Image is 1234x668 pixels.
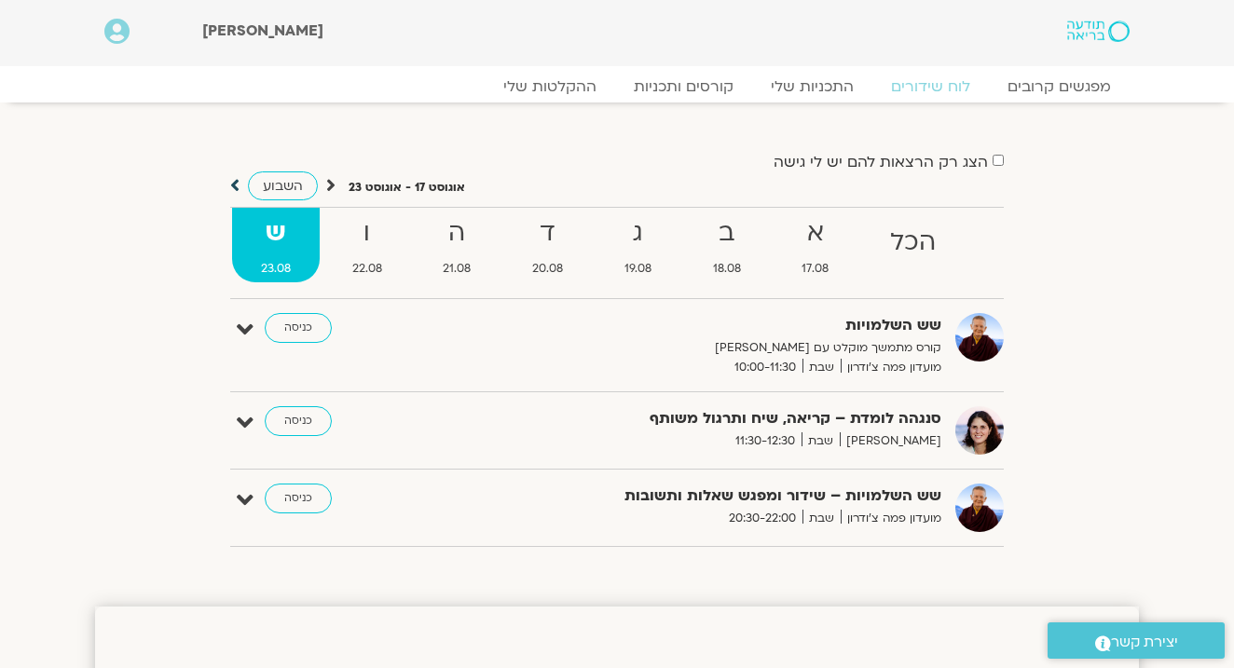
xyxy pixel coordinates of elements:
span: 21.08 [415,259,500,279]
p: אוגוסט 17 - אוגוסט 23 [349,178,465,198]
a: התכניות שלי [752,77,872,96]
a: ד20.08 [503,208,592,282]
label: הצג רק הרצאות להם יש לי גישה [774,154,988,170]
span: שבת [802,358,841,377]
a: מפגשים קרובים [989,77,1130,96]
span: שבת [802,431,840,451]
strong: ג [596,212,680,254]
span: מועדון פמה צ'ודרון [841,358,941,377]
a: א17.08 [774,208,858,282]
a: יצירת קשר [1048,622,1225,659]
span: 22.08 [323,259,411,279]
strong: ש [232,212,320,254]
span: 17.08 [774,259,858,279]
a: ג19.08 [596,208,680,282]
a: ה21.08 [415,208,500,282]
a: לוח שידורים [872,77,989,96]
strong: א [774,212,858,254]
span: השבוע [263,177,303,195]
span: מועדון פמה צ'ודרון [841,509,941,528]
a: כניסה [265,313,332,343]
strong: שש השלמויות [485,313,941,338]
span: 19.08 [596,259,680,279]
span: שבת [802,509,841,528]
a: ש23.08 [232,208,320,282]
strong: ד [503,212,592,254]
span: 11:30-12:30 [729,431,802,451]
span: [PERSON_NAME] [840,431,941,451]
p: קורס מתמשך מוקלט עם [PERSON_NAME] [485,338,941,358]
a: הכל [861,208,965,282]
span: 20:30-22:00 [722,509,802,528]
nav: Menu [104,77,1130,96]
span: [PERSON_NAME] [202,20,323,41]
strong: שש השלמויות – שידור ומפגש שאלות ותשובות [485,484,941,509]
a: כניסה [265,406,332,436]
a: ההקלטות שלי [485,77,615,96]
a: כניסה [265,484,332,513]
strong: סנגהה לומדת – קריאה, שיח ותרגול משותף [485,406,941,431]
span: 18.08 [684,259,770,279]
span: 20.08 [503,259,592,279]
a: ו22.08 [323,208,411,282]
a: השבוע [248,171,318,200]
strong: ו [323,212,411,254]
span: יצירת קשר [1111,630,1178,655]
strong: ה [415,212,500,254]
span: 10:00-11:30 [728,358,802,377]
strong: הכל [861,222,965,264]
a: קורסים ותכניות [615,77,752,96]
a: ב18.08 [684,208,770,282]
span: 23.08 [232,259,320,279]
strong: ב [684,212,770,254]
